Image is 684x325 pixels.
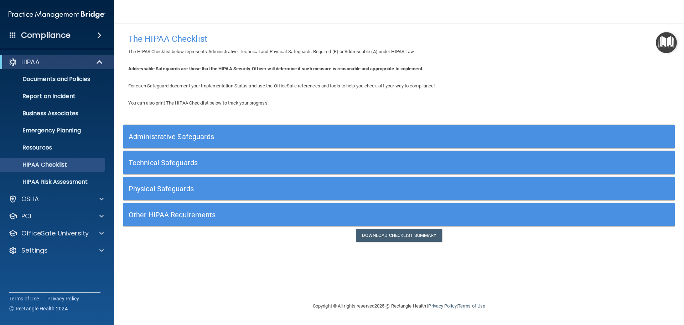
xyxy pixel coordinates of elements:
[9,295,39,302] a: Terms of Use
[9,229,104,238] a: OfficeSafe University
[129,159,532,167] h5: Technical Safeguards
[9,305,68,312] span: Ⓒ Rectangle Health 2024
[5,76,102,83] p: Documents and Policies
[9,246,104,255] a: Settings
[21,195,39,203] p: OSHA
[47,295,79,302] a: Privacy Policy
[9,195,104,203] a: OSHA
[128,83,435,88] span: For each Safeguard document your Implementation Status and use the OfficeSafe references and tool...
[5,178,102,186] p: HIPAA Risk Assessment
[458,303,485,309] a: Terms of Use
[5,144,102,151] p: Resources
[128,100,269,106] span: You can also print The HIPAA Checklist below to track your progress.
[21,58,40,66] p: HIPAA
[21,212,31,220] p: PCI
[21,229,89,238] p: OfficeSafe University
[269,295,529,318] div: Copyright © All rights reserved 2025 @ Rectangle Health | |
[5,161,102,168] p: HIPAA Checklist
[5,127,102,134] p: Emergency Planning
[9,58,103,66] a: HIPAA
[656,32,677,53] button: Open Resource Center
[5,93,102,100] p: Report an Incident
[128,66,424,71] b: Addressable Safeguards are those that the HIPAA Security Officer will determine if such measure i...
[21,30,71,40] h4: Compliance
[129,185,532,193] h5: Physical Safeguards
[9,7,105,22] img: PMB logo
[5,110,102,117] p: Business Associates
[9,212,104,220] a: PCI
[128,49,415,54] span: The HIPAA Checklist below represents Administrative, Technical and Physical Safeguards Required (...
[428,303,456,309] a: Privacy Policy
[356,229,442,242] a: Download Checklist Summary
[128,34,670,44] h4: The HIPAA Checklist
[129,211,532,219] h5: Other HIPAA Requirements
[21,246,48,255] p: Settings
[129,133,532,141] h5: Administrative Safeguards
